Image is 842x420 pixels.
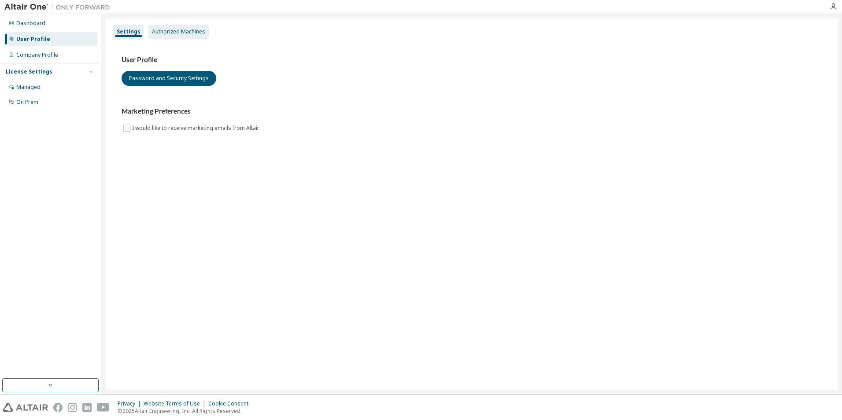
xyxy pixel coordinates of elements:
p: © 2025 Altair Engineering, Inc. All Rights Reserved. [118,407,254,415]
img: Altair One [4,3,114,11]
img: linkedin.svg [82,403,92,412]
div: Authorized Machines [152,28,205,35]
img: youtube.svg [97,403,110,412]
div: Privacy [118,400,144,407]
div: Cookie Consent [208,400,254,407]
button: Password and Security Settings [122,71,216,86]
h3: User Profile [122,55,822,64]
img: facebook.svg [53,403,63,412]
div: Settings [117,28,140,35]
div: Website Terms of Use [144,400,208,407]
label: I would like to receive marketing emails from Altair [132,123,261,133]
div: Company Profile [16,52,58,59]
div: User Profile [16,36,50,43]
h3: Marketing Preferences [122,107,822,116]
div: On Prem [16,99,38,106]
div: Dashboard [16,20,45,27]
img: altair_logo.svg [3,403,48,412]
img: instagram.svg [68,403,77,412]
div: License Settings [6,68,52,75]
div: Managed [16,84,41,91]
